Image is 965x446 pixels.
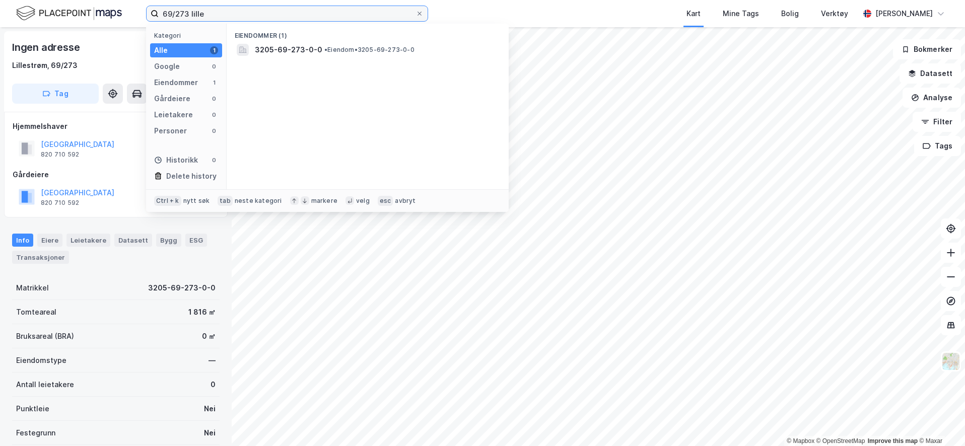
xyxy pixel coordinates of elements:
[915,398,965,446] iframe: Chat Widget
[41,199,79,207] div: 820 710 592
[16,379,74,391] div: Antall leietakere
[12,39,82,55] div: Ingen adresse
[188,306,216,318] div: 1 816 ㎡
[210,156,218,164] div: 0
[16,5,122,22] img: logo.f888ab2527a4732fd821a326f86c7f29.svg
[154,109,193,121] div: Leietakere
[915,398,965,446] div: Kontrollprogram for chat
[114,234,152,247] div: Datasett
[156,234,181,247] div: Bygg
[154,32,222,39] div: Kategori
[154,60,180,72] div: Google
[183,197,210,205] div: nytt søk
[893,39,961,59] button: Bokmerker
[12,234,33,247] div: Info
[235,197,282,205] div: neste kategori
[723,8,759,20] div: Mine Tags
[868,437,918,444] a: Improve this map
[13,120,219,132] div: Hjemmelshaver
[204,403,216,415] div: Nei
[875,8,933,20] div: [PERSON_NAME]
[202,330,216,342] div: 0 ㎡
[211,379,216,391] div: 0
[16,403,49,415] div: Punktleie
[16,306,56,318] div: Tomteareal
[816,437,865,444] a: OpenStreetMap
[900,63,961,84] button: Datasett
[16,354,66,366] div: Eiendomstype
[378,196,393,206] div: esc
[821,8,848,20] div: Verktøy
[686,8,701,20] div: Kart
[154,125,187,137] div: Personer
[13,169,219,181] div: Gårdeiere
[914,136,961,156] button: Tags
[210,79,218,87] div: 1
[154,93,190,105] div: Gårdeiere
[16,330,74,342] div: Bruksareal (BRA)
[12,59,78,71] div: Lillestrøm, 69/273
[154,77,198,89] div: Eiendommer
[210,46,218,54] div: 1
[210,95,218,103] div: 0
[12,251,69,264] div: Transaksjoner
[255,44,322,56] span: 3205-69-273-0-0
[209,354,216,366] div: —
[395,197,416,205] div: avbryt
[148,282,216,294] div: 3205-69-273-0-0
[218,196,233,206] div: tab
[913,112,961,132] button: Filter
[781,8,799,20] div: Bolig
[356,197,370,205] div: velg
[324,46,327,53] span: •
[324,46,415,54] span: Eiendom • 3205-69-273-0-0
[166,170,217,182] div: Delete history
[16,427,55,439] div: Festegrunn
[12,84,99,104] button: Tag
[903,88,961,108] button: Analyse
[154,44,168,56] div: Alle
[311,197,337,205] div: markere
[16,282,49,294] div: Matrikkel
[37,234,62,247] div: Eiere
[210,62,218,70] div: 0
[227,24,509,42] div: Eiendommer (1)
[159,6,416,21] input: Søk på adresse, matrikkel, gårdeiere, leietakere eller personer
[154,196,181,206] div: Ctrl + k
[41,151,79,159] div: 820 710 592
[210,111,218,119] div: 0
[787,437,814,444] a: Mapbox
[210,127,218,135] div: 0
[66,234,110,247] div: Leietakere
[204,427,216,439] div: Nei
[154,154,198,166] div: Historikk
[185,234,207,247] div: ESG
[941,352,960,371] img: Z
